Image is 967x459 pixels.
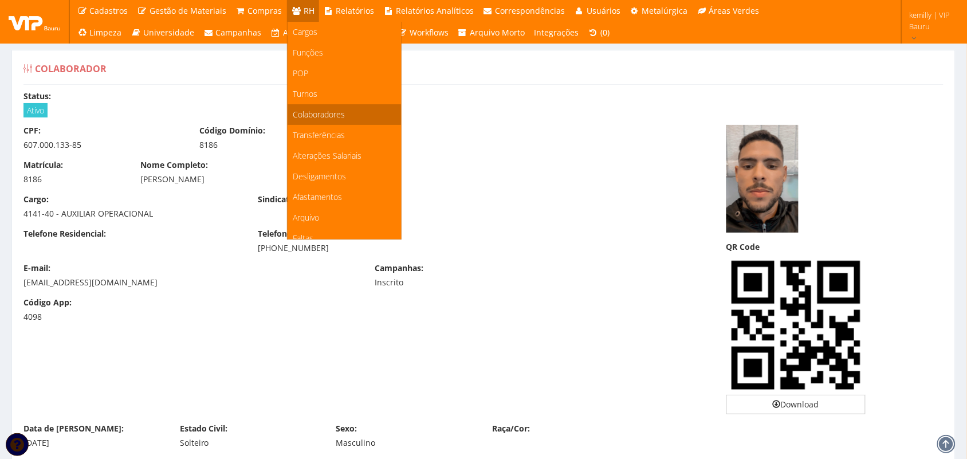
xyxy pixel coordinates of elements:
a: Campanhas [199,22,266,44]
span: Desligamentos [293,171,347,182]
label: Sindicato: [258,194,297,205]
span: Áreas Verdes [709,5,760,16]
label: CPF: [23,125,41,136]
a: Transferências [288,125,401,146]
a: Universidade [127,22,199,44]
a: Turnos [288,84,401,104]
div: 4141-40 - AUXILIAR OPERACIONAL [23,208,241,219]
label: Telefone Residencial: [23,228,106,240]
a: Integrações [530,22,584,44]
div: [DATE] [23,437,163,449]
div: 607.000.133-85 [23,139,182,151]
div: 8186 [23,174,124,185]
a: Arquivo Morto [453,22,530,44]
label: Telefone Celular: [258,228,324,240]
label: Código App: [23,297,72,308]
span: Campanhas [216,27,262,38]
div: 4098 [23,311,124,323]
label: Status: [23,91,51,102]
div: [PHONE_NUMBER] [258,242,475,254]
span: Afastamentos [293,191,343,202]
span: Ativo [23,103,48,117]
span: Funções [293,47,324,58]
label: E-mail: [23,262,50,274]
a: POP [288,63,401,84]
img: logo [9,13,60,30]
span: Turnos [293,88,318,99]
span: Cargos [293,26,318,37]
img: captura-de-tela-2025-09-15-140806-175796068568c859ed2bcb1.png [726,125,799,233]
div: 8186 [199,139,358,151]
a: (0) [584,22,615,44]
span: (0) [600,27,610,38]
a: Download [726,395,866,414]
span: Correspondências [496,5,565,16]
span: Limpeza [90,27,122,38]
a: Limpeza [73,22,127,44]
label: Data de [PERSON_NAME]: [23,423,124,434]
label: Cargo: [23,194,49,205]
div: [EMAIL_ADDRESS][DOMAIN_NAME] [23,277,358,288]
img: HejRntfP3qKe9HmT9JvhonauN5cHMHCBJ3gCBxBwgSd4AgcQcIEneAIHEHCBJ3gCBxBwgSd4AgcQcIEneAIHEHCBJ3gCBxBwg... [726,256,866,395]
a: Funções [288,42,401,63]
span: Relatórios [336,5,375,16]
label: Matrícula: [23,159,63,171]
span: Compras [248,5,282,16]
a: Assistência Técnica [266,22,363,44]
div: Solteiro [180,437,319,449]
span: Integrações [534,27,579,38]
span: Transferências [293,130,345,140]
span: Workflows [410,27,449,38]
span: kemilly | VIP Bauru [909,9,952,32]
div: Inscrito [375,277,534,288]
div: [PERSON_NAME] [141,174,592,185]
span: Alterações Salariais [293,150,362,161]
label: Campanhas: [375,262,424,274]
label: Nome Completo: [141,159,209,171]
span: Gestão de Materiais [150,5,226,16]
span: Cadastros [90,5,128,16]
span: Colaborador [35,62,107,75]
label: QR Code [726,241,760,253]
a: Desligamentos [288,166,401,187]
span: POP [293,68,309,79]
div: SIND ASSEIO UBERLAND; [249,194,483,208]
span: Arquivo Morto [470,27,525,38]
span: Colaboradores [293,109,345,120]
label: Código Domínio: [199,125,265,136]
span: Metalúrgica [642,5,688,16]
div: Masculino [336,437,475,449]
span: Arquivo [293,212,320,223]
label: Raça/Cor: [492,423,530,434]
a: Alterações Salariais [288,146,401,166]
a: Workflows [393,22,454,44]
span: RH [304,5,315,16]
span: Relatórios Analíticos [396,5,474,16]
a: Cargos [288,22,401,42]
span: Usuários [587,5,620,16]
a: Colaboradores [288,104,401,125]
label: Sexo: [336,423,357,434]
span: Faltas [293,233,314,244]
span: Universidade [143,27,194,38]
a: Arquivo [288,207,401,228]
a: Afastamentos [288,187,401,207]
a: Faltas [288,228,401,249]
span: Assistência Técnica [283,27,357,38]
label: Estado Civil: [180,423,228,434]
